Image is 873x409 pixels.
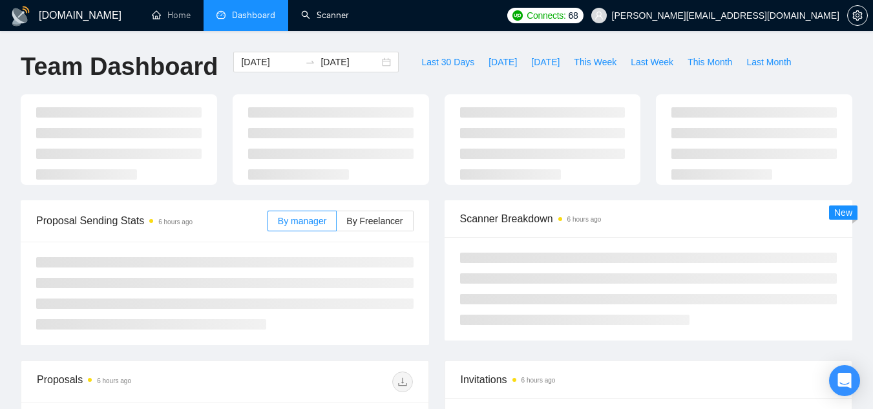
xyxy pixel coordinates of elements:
span: Last 30 Days [421,55,474,69]
span: By Freelancer [346,216,403,226]
span: user [594,11,604,20]
button: This Month [680,52,739,72]
button: Last Month [739,52,798,72]
time: 6 hours ago [158,218,193,225]
span: Last Week [631,55,673,69]
img: upwork-logo.png [512,10,523,21]
span: to [305,57,315,67]
a: setting [847,10,868,21]
time: 6 hours ago [567,216,602,223]
span: Proposal Sending Stats [36,213,268,229]
span: [DATE] [489,55,517,69]
div: Proposals [37,372,225,392]
span: Scanner Breakdown [460,211,837,227]
time: 6 hours ago [521,377,556,384]
span: Connects: [527,8,565,23]
span: New [834,207,852,218]
span: Last Month [746,55,791,69]
div: Open Intercom Messenger [829,365,860,396]
span: [DATE] [531,55,560,69]
span: 68 [569,8,578,23]
time: 6 hours ago [97,377,131,384]
a: searchScanner [301,10,349,21]
input: Start date [241,55,300,69]
input: End date [321,55,379,69]
button: setting [847,5,868,26]
button: [DATE] [524,52,567,72]
span: This Week [574,55,616,69]
span: swap-right [305,57,315,67]
span: Dashboard [232,10,275,21]
span: By manager [278,216,326,226]
button: Last 30 Days [414,52,481,72]
h1: Team Dashboard [21,52,218,82]
button: Last Week [624,52,680,72]
span: Invitations [461,372,837,388]
span: dashboard [216,10,226,19]
span: setting [848,10,867,21]
a: homeHome [152,10,191,21]
img: logo [10,6,31,26]
button: This Week [567,52,624,72]
span: This Month [688,55,732,69]
button: [DATE] [481,52,524,72]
